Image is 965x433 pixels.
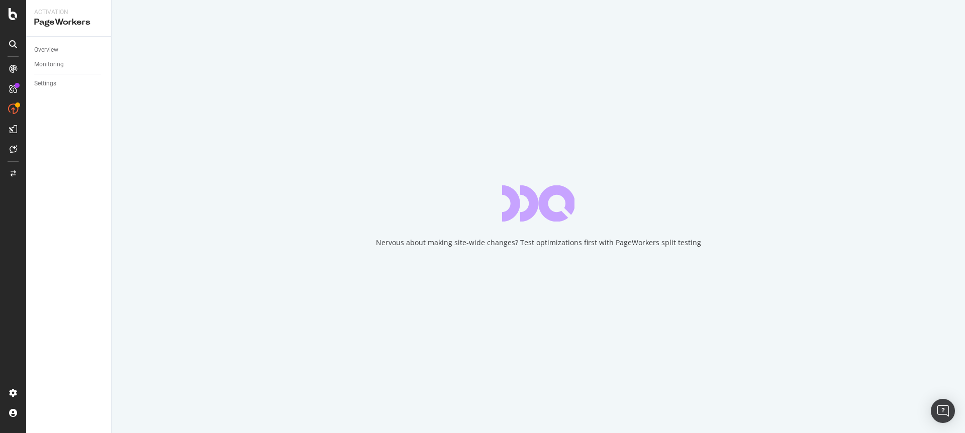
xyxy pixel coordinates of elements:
div: Monitoring [34,59,64,70]
div: Nervous about making site-wide changes? Test optimizations first with PageWorkers split testing [376,238,701,248]
div: Activation [34,8,103,17]
div: Overview [34,45,58,55]
div: Settings [34,78,56,89]
a: Settings [34,78,104,89]
a: Monitoring [34,59,104,70]
div: Open Intercom Messenger [931,399,955,423]
div: PageWorkers [34,17,103,28]
div: animation [502,185,574,222]
a: Overview [34,45,104,55]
